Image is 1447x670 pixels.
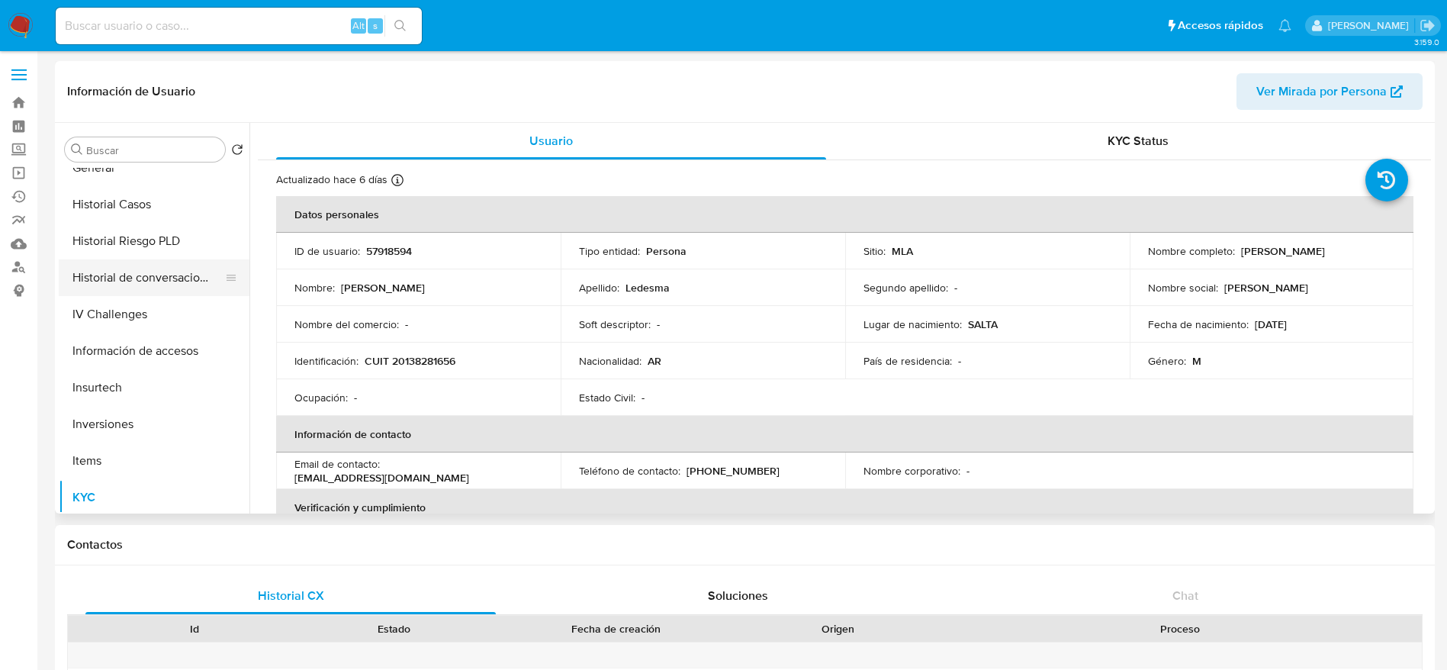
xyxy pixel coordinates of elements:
p: - [657,317,660,331]
button: Items [59,443,249,479]
span: s [373,18,378,33]
p: Email de contacto : [294,457,380,471]
p: Género : [1148,354,1186,368]
p: [PERSON_NAME] [341,281,425,295]
p: Apellido : [579,281,619,295]
p: Nombre : [294,281,335,295]
button: Buscar [71,143,83,156]
p: Teléfono de contacto : [579,464,680,478]
button: General [59,150,249,186]
p: Fecha de nacimiento : [1148,317,1249,331]
span: Chat [1172,587,1198,604]
p: Nombre social : [1148,281,1218,295]
p: Lugar de nacimiento : [863,317,962,331]
p: País de residencia : [863,354,952,368]
button: Ver Mirada por Persona [1236,73,1423,110]
button: Información de accesos [59,333,249,369]
span: Alt [352,18,365,33]
p: Nacionalidad : [579,354,642,368]
div: Estado [305,621,484,636]
p: Nombre del comercio : [294,317,399,331]
h1: Contactos [67,537,1423,552]
p: Identificación : [294,354,359,368]
div: Origen [749,621,928,636]
a: Salir [1420,18,1436,34]
a: Notificaciones [1278,19,1291,32]
p: Soft descriptor : [579,317,651,331]
button: Volver al orden por defecto [231,143,243,160]
p: - [642,391,645,404]
button: Historial Riesgo PLD [59,223,249,259]
p: - [958,354,961,368]
div: Fecha de creación [505,621,728,636]
p: [PERSON_NAME] [1224,281,1308,295]
button: Insurtech [59,369,249,406]
th: Datos personales [276,196,1413,233]
p: Nombre corporativo : [863,464,960,478]
p: Segundo apellido : [863,281,948,295]
p: - [354,391,357,404]
span: Accesos rápidos [1178,18,1263,34]
p: Ledesma [625,281,670,295]
span: Usuario [529,132,573,150]
button: KYC [59,479,249,516]
p: - [954,281,957,295]
p: 57918594 [366,244,412,258]
p: AR [648,354,661,368]
p: MLA [892,244,913,258]
div: Id [105,621,284,636]
p: elaine.mcfarlane@mercadolibre.com [1328,18,1414,33]
p: Estado Civil : [579,391,635,404]
p: Tipo entidad : [579,244,640,258]
button: Historial de conversaciones [59,259,237,296]
p: Persona [646,244,687,258]
p: [EMAIL_ADDRESS][DOMAIN_NAME] [294,471,469,485]
button: IV Challenges [59,296,249,333]
span: KYC Status [1108,132,1169,150]
input: Buscar [86,143,219,157]
p: SALTA [968,317,998,331]
p: [PERSON_NAME] [1241,244,1325,258]
div: Proceso [949,621,1411,636]
p: Actualizado hace 6 días [276,172,387,187]
button: Inversiones [59,406,249,443]
p: M [1192,354,1201,368]
button: Historial Casos [59,186,249,223]
h1: Información de Usuario [67,84,195,99]
p: Ocupación : [294,391,348,404]
th: Verificación y cumplimiento [276,489,1413,526]
p: ID de usuario : [294,244,360,258]
span: Ver Mirada por Persona [1256,73,1387,110]
p: - [405,317,408,331]
p: - [966,464,969,478]
span: Historial CX [258,587,324,604]
th: Información de contacto [276,416,1413,453]
p: [DATE] [1255,317,1287,331]
p: [PHONE_NUMBER] [687,464,780,478]
input: Buscar usuario o caso... [56,16,422,36]
p: Nombre completo : [1148,244,1235,258]
p: Sitio : [863,244,886,258]
p: CUIT 20138281656 [365,354,455,368]
button: search-icon [384,15,416,37]
span: Soluciones [708,587,768,604]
